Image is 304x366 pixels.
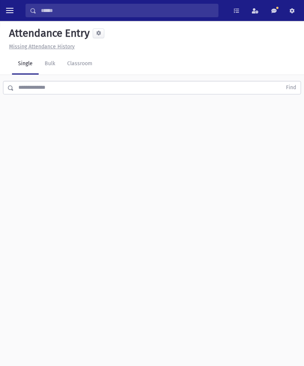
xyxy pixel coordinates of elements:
button: toggle menu [3,4,17,17]
button: Find [281,81,301,94]
a: Classroom [61,54,98,75]
h5: Attendance Entry [6,27,90,40]
u: Missing Attendance History [9,43,75,50]
a: Bulk [39,54,61,75]
input: Search [36,4,218,17]
a: Single [12,54,39,75]
a: Missing Attendance History [6,43,75,50]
